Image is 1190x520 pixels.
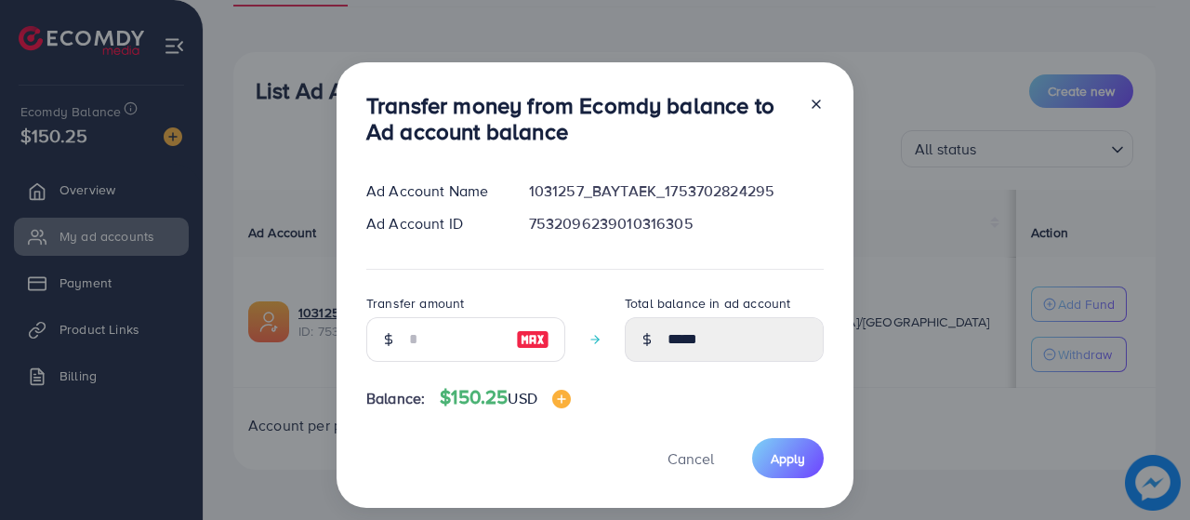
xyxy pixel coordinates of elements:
label: Total balance in ad account [625,294,790,313]
div: Ad Account Name [351,180,514,202]
button: Apply [752,438,824,478]
label: Transfer amount [366,294,464,313]
div: 1031257_BAYTAEK_1753702824295 [514,180,839,202]
h3: Transfer money from Ecomdy balance to Ad account balance [366,92,794,146]
h4: $150.25 [440,386,571,409]
span: USD [508,388,536,408]
span: Apply [771,449,805,468]
img: image [516,328,549,351]
span: Balance: [366,388,425,409]
span: Cancel [668,448,714,469]
div: Ad Account ID [351,213,514,234]
button: Cancel [644,438,737,478]
div: 7532096239010316305 [514,213,839,234]
img: image [552,390,571,408]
